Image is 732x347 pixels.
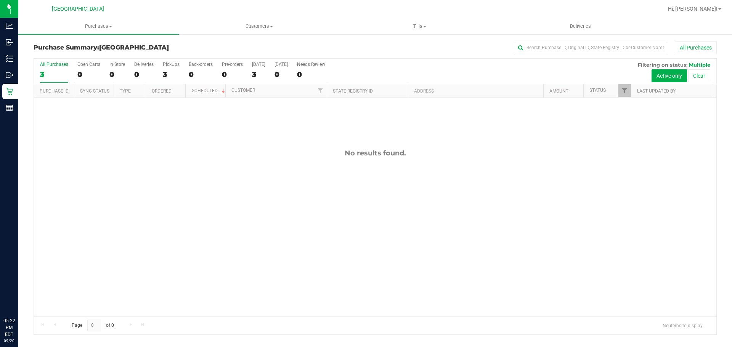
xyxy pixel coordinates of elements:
[637,88,676,94] a: Last Updated By
[668,6,718,12] span: Hi, [PERSON_NAME]!
[252,70,265,79] div: 3
[549,88,568,94] a: Amount
[134,62,154,67] div: Deliveries
[6,38,13,46] inline-svg: Inbound
[333,88,373,94] a: State Registry ID
[77,62,100,67] div: Open Carts
[652,69,687,82] button: Active only
[192,88,226,93] a: Scheduled
[222,62,243,67] div: Pre-orders
[34,149,716,157] div: No results found.
[52,6,104,12] span: [GEOGRAPHIC_DATA]
[6,71,13,79] inline-svg: Outbound
[189,62,213,67] div: Back-orders
[80,88,109,94] a: Sync Status
[339,18,500,34] a: Tills
[109,70,125,79] div: 0
[109,62,125,67] div: In Store
[8,286,30,309] iframe: Resource center
[134,70,154,79] div: 0
[40,62,68,67] div: All Purchases
[99,44,169,51] span: [GEOGRAPHIC_DATA]
[252,62,265,67] div: [DATE]
[6,104,13,112] inline-svg: Reports
[408,84,543,98] th: Address
[3,317,15,338] p: 05:22 PM EDT
[34,44,261,51] h3: Purchase Summary:
[18,23,179,30] span: Purchases
[120,88,131,94] a: Type
[231,88,255,93] a: Customer
[6,55,13,62] inline-svg: Inventory
[3,338,15,344] p: 09/20
[77,70,100,79] div: 0
[179,18,339,34] a: Customers
[340,23,499,30] span: Tills
[18,18,179,34] a: Purchases
[163,62,180,67] div: PickUps
[657,320,709,331] span: No items to display
[297,62,325,67] div: Needs Review
[163,70,180,79] div: 3
[560,23,601,30] span: Deliveries
[297,70,325,79] div: 0
[152,88,172,94] a: Ordered
[618,84,631,97] a: Filter
[222,70,243,79] div: 0
[689,62,710,68] span: Multiple
[675,41,717,54] button: All Purchases
[6,88,13,95] inline-svg: Retail
[515,42,667,53] input: Search Purchase ID, Original ID, State Registry ID or Customer Name...
[688,69,710,82] button: Clear
[589,88,606,93] a: Status
[65,320,120,331] span: Page of 0
[179,23,339,30] span: Customers
[40,88,69,94] a: Purchase ID
[638,62,687,68] span: Filtering on status:
[500,18,661,34] a: Deliveries
[274,62,288,67] div: [DATE]
[40,70,68,79] div: 3
[6,22,13,30] inline-svg: Analytics
[274,70,288,79] div: 0
[189,70,213,79] div: 0
[314,84,327,97] a: Filter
